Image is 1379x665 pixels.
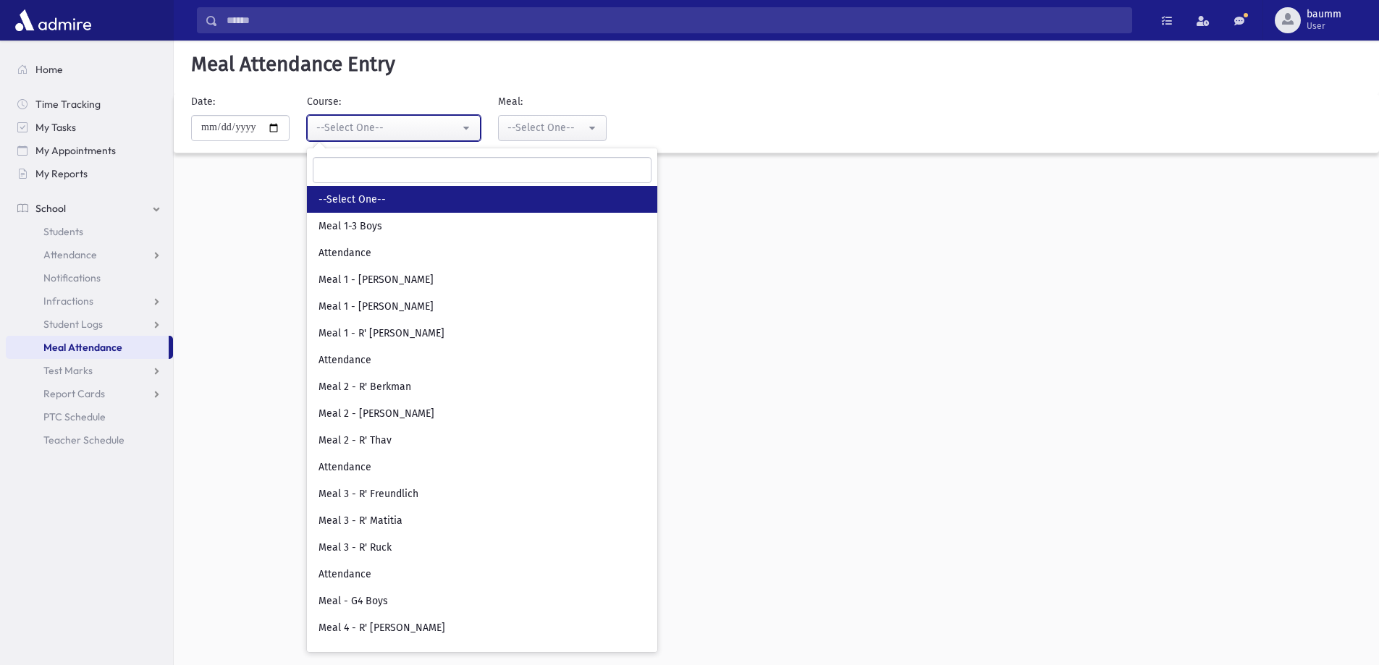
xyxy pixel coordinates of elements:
[319,433,392,448] span: Meal 2 - R' Thav
[43,225,83,238] span: Students
[507,120,586,135] div: --Select One--
[12,6,95,35] img: AdmirePro
[319,621,445,635] span: Meal 4 - R' [PERSON_NAME]
[307,94,341,109] label: Course:
[6,405,173,428] a: PTC Schedule
[43,271,101,284] span: Notifications
[313,157,651,183] input: Search
[6,313,173,336] a: Student Logs
[1307,9,1341,20] span: baumm
[319,460,371,475] span: Attendance
[43,318,103,331] span: Student Logs
[319,514,402,528] span: Meal 3 - R' Matitia
[43,341,122,354] span: Meal Attendance
[6,197,173,220] a: School
[6,428,173,452] a: Teacher Schedule
[319,541,392,555] span: Meal 3 - R' Ruck
[319,219,382,234] span: Meal 1-3 Boys
[185,52,1367,77] h5: Meal Attendance Entry
[319,380,411,394] span: Meal 2 - R' Berkman
[319,353,371,368] span: Attendance
[35,144,116,157] span: My Appointments
[43,433,125,446] span: Teacher Schedule
[1307,20,1341,32] span: User
[307,115,481,141] button: --Select One--
[6,162,173,185] a: My Reports
[498,115,607,141] button: --Select One--
[6,359,173,382] a: Test Marks
[6,336,169,359] a: Meal Attendance
[35,63,63,76] span: Home
[6,139,173,162] a: My Appointments
[43,387,105,400] span: Report Cards
[43,364,93,377] span: Test Marks
[218,7,1131,33] input: Search
[43,410,106,423] span: PTC Schedule
[35,202,66,215] span: School
[6,93,173,116] a: Time Tracking
[35,121,76,134] span: My Tasks
[319,567,371,582] span: Attendance
[319,487,418,501] span: Meal 3 - R' Freundlich
[6,382,173,405] a: Report Cards
[6,266,173,289] a: Notifications
[43,295,93,308] span: Infractions
[35,98,101,111] span: Time Tracking
[6,220,173,243] a: Students
[316,120,460,135] div: --Select One--
[6,116,173,139] a: My Tasks
[6,289,173,313] a: Infractions
[319,246,371,261] span: Attendance
[191,94,215,109] label: Date:
[319,300,434,314] span: Meal 1 - [PERSON_NAME]
[319,407,434,421] span: Meal 2 - [PERSON_NAME]
[319,594,388,609] span: Meal - G4 Boys
[6,243,173,266] a: Attendance
[6,58,173,81] a: Home
[319,273,434,287] span: Meal 1 - [PERSON_NAME]
[319,192,386,207] span: --Select One--
[498,94,523,109] label: Meal:
[319,326,444,341] span: Meal 1 - R' [PERSON_NAME]
[43,248,97,261] span: Attendance
[35,167,88,180] span: My Reports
